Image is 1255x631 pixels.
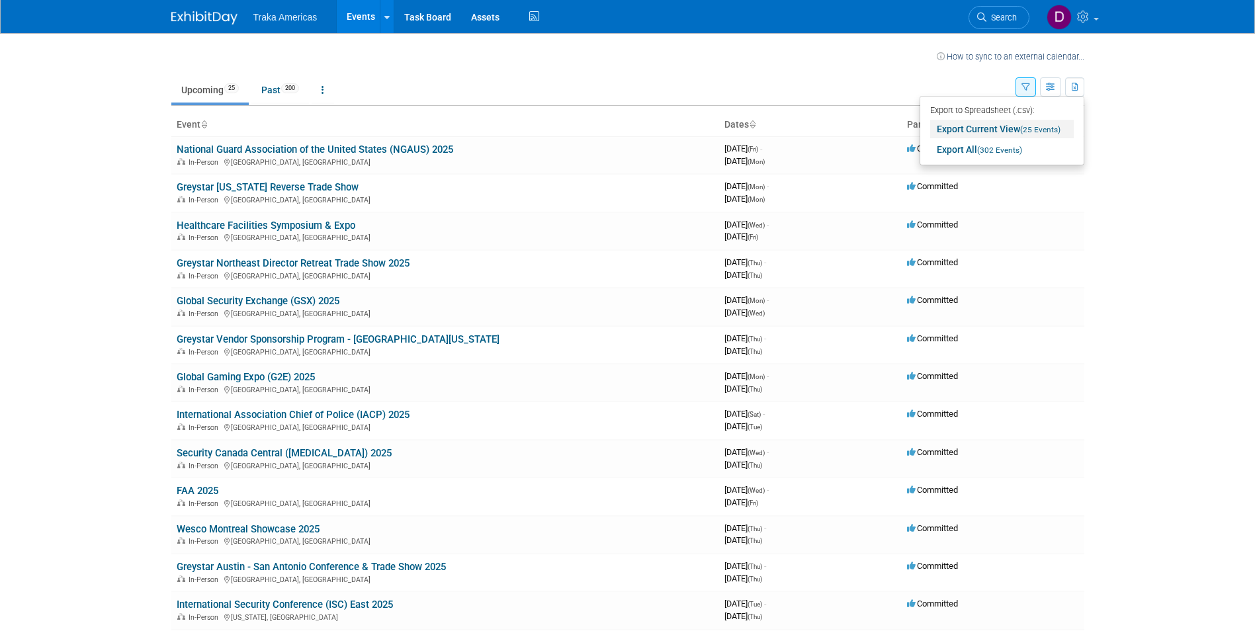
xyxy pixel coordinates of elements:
[907,447,958,457] span: Committed
[763,409,765,419] span: -
[724,231,758,241] span: [DATE]
[748,348,762,355] span: (Thu)
[177,231,714,242] div: [GEOGRAPHIC_DATA], [GEOGRAPHIC_DATA]
[748,575,762,583] span: (Thu)
[748,487,765,494] span: (Wed)
[177,460,714,470] div: [GEOGRAPHIC_DATA], [GEOGRAPHIC_DATA]
[748,411,761,418] span: (Sat)
[748,499,758,507] span: (Fri)
[930,101,1074,118] div: Export to Spreadsheet (.csv):
[189,613,222,622] span: In-Person
[902,114,1084,136] th: Participation
[969,6,1029,29] a: Search
[724,421,762,431] span: [DATE]
[748,233,758,241] span: (Fri)
[907,181,958,191] span: Committed
[748,146,758,153] span: (Fri)
[189,423,222,432] span: In-Person
[724,346,762,356] span: [DATE]
[986,13,1017,22] span: Search
[907,561,958,571] span: Committed
[724,523,766,533] span: [DATE]
[907,599,958,609] span: Committed
[189,499,222,508] span: In-Person
[748,462,762,469] span: (Thu)
[907,371,958,381] span: Committed
[764,333,766,343] span: -
[748,449,765,456] span: (Wed)
[189,575,222,584] span: In-Person
[177,537,185,544] img: In-Person Event
[767,447,769,457] span: -
[724,447,769,457] span: [DATE]
[189,272,222,280] span: In-Person
[764,523,766,533] span: -
[724,220,769,230] span: [DATE]
[189,386,222,394] span: In-Person
[177,220,355,231] a: Healthcare Facilities Symposium & Expo
[177,270,714,280] div: [GEOGRAPHIC_DATA], [GEOGRAPHIC_DATA]
[177,575,185,582] img: In-Person Event
[171,114,719,136] th: Event
[724,497,758,507] span: [DATE]
[749,119,756,130] a: Sort by Start Date
[177,371,315,383] a: Global Gaming Expo (G2E) 2025
[764,599,766,609] span: -
[748,335,762,343] span: (Thu)
[748,537,762,544] span: (Thu)
[177,196,185,202] img: In-Person Event
[177,233,185,240] img: In-Person Event
[719,114,902,136] th: Dates
[724,409,765,419] span: [DATE]
[177,523,320,535] a: Wesco Montreal Showcase 2025
[189,310,222,318] span: In-Person
[177,384,714,394] div: [GEOGRAPHIC_DATA], [GEOGRAPHIC_DATA]
[724,295,769,305] span: [DATE]
[177,346,714,357] div: [GEOGRAPHIC_DATA], [GEOGRAPHIC_DATA]
[281,83,299,93] span: 200
[177,386,185,392] img: In-Person Event
[177,535,714,546] div: [GEOGRAPHIC_DATA], [GEOGRAPHIC_DATA]
[177,462,185,468] img: In-Person Event
[177,158,185,165] img: In-Person Event
[907,295,958,305] span: Committed
[171,11,238,24] img: ExhibitDay
[748,272,762,279] span: (Thu)
[189,158,222,167] span: In-Person
[724,460,762,470] span: [DATE]
[177,573,714,584] div: [GEOGRAPHIC_DATA], [GEOGRAPHIC_DATA]
[930,140,1074,159] a: Export All(302 Events)
[767,220,769,230] span: -
[177,611,714,622] div: [US_STATE], [GEOGRAPHIC_DATA]
[724,156,765,166] span: [DATE]
[189,462,222,470] span: In-Person
[767,485,769,495] span: -
[724,535,762,545] span: [DATE]
[1020,125,1060,134] span: (25 Events)
[907,485,958,495] span: Committed
[748,183,765,190] span: (Mon)
[253,12,318,22] span: Traka Americas
[724,181,769,191] span: [DATE]
[171,77,249,103] a: Upcoming25
[177,348,185,355] img: In-Person Event
[177,308,714,318] div: [GEOGRAPHIC_DATA], [GEOGRAPHIC_DATA]
[177,181,359,193] a: Greystar [US_STATE] Reverse Trade Show
[177,447,392,459] a: Security Canada Central ([MEDICAL_DATA]) 2025
[907,409,958,419] span: Committed
[724,270,762,280] span: [DATE]
[748,386,762,393] span: (Thu)
[177,156,714,167] div: [GEOGRAPHIC_DATA], [GEOGRAPHIC_DATA]
[177,497,714,508] div: [GEOGRAPHIC_DATA], [GEOGRAPHIC_DATA]
[224,83,239,93] span: 25
[724,257,766,267] span: [DATE]
[767,295,769,305] span: -
[177,257,410,269] a: Greystar Northeast Director Retreat Trade Show 2025
[907,257,958,267] span: Committed
[177,499,185,506] img: In-Person Event
[748,222,765,229] span: (Wed)
[748,259,762,267] span: (Thu)
[724,384,762,394] span: [DATE]
[189,348,222,357] span: In-Person
[724,144,762,153] span: [DATE]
